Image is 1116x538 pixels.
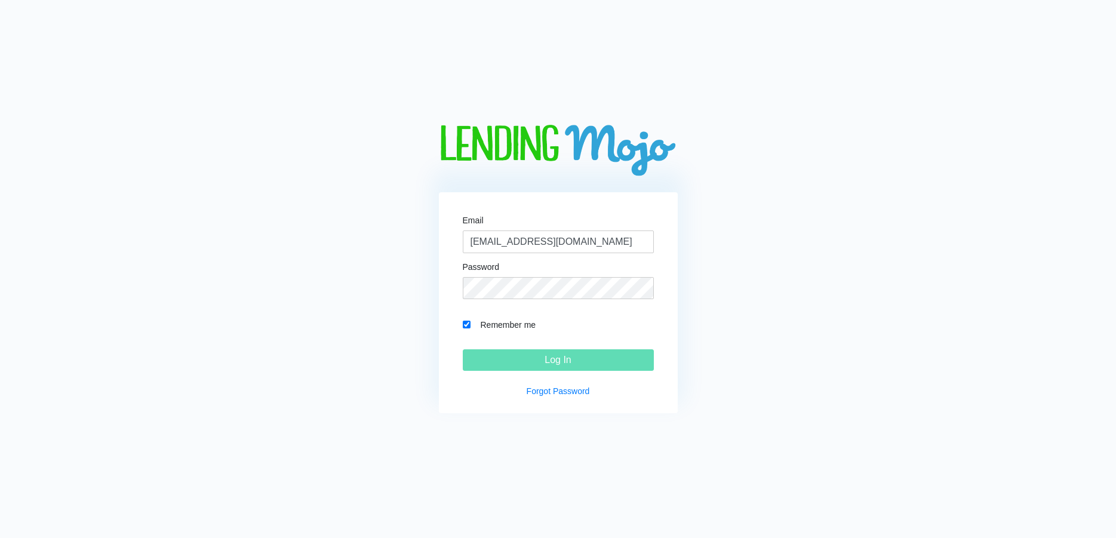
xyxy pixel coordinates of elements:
a: Forgot Password [527,386,590,396]
label: Email [463,216,484,225]
input: Log In [463,349,654,371]
label: Remember me [475,318,654,331]
label: Password [463,263,499,271]
img: logo-big.png [439,125,678,178]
